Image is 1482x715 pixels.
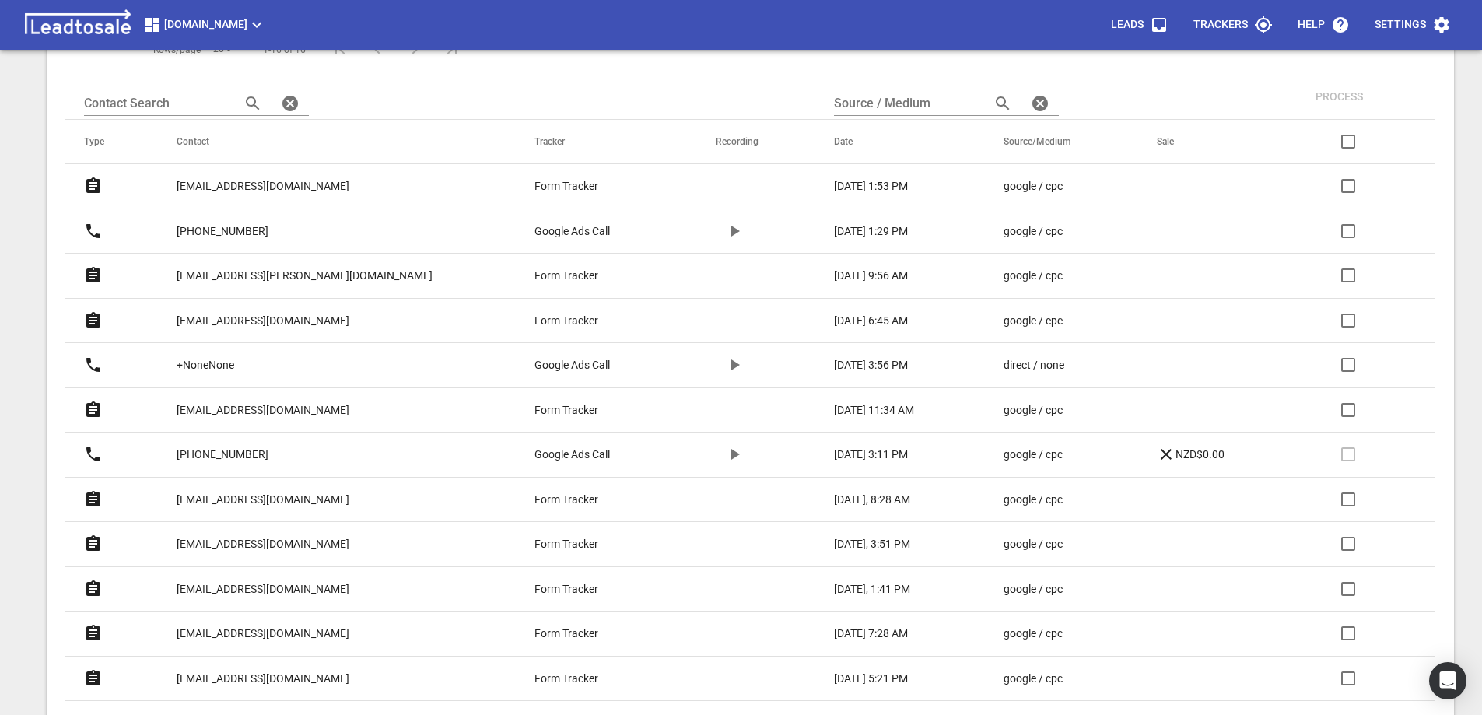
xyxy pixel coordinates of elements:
[263,44,306,57] span: 1-16 of 16
[84,624,103,643] svg: Form
[834,178,908,195] p: [DATE] 1:53 PM
[158,120,516,164] th: Contact
[534,313,598,329] p: Form Tracker
[1004,313,1095,329] a: google / cpc
[534,223,654,240] a: Google Ads Call
[1004,492,1095,508] a: google / cpc
[177,671,349,687] p: [EMAIL_ADDRESS][DOMAIN_NAME]
[534,536,598,552] p: Form Tracker
[534,268,654,284] a: Form Tracker
[1004,313,1063,329] p: google / cpc
[137,9,272,40] button: [DOMAIN_NAME]
[534,223,610,240] p: Google Ads Call
[1375,17,1426,33] p: Settings
[84,580,103,598] svg: Form
[534,357,654,373] a: Google Ads Call
[834,626,941,642] a: [DATE] 7:28 AM
[1004,223,1063,240] p: google / cpc
[1004,581,1063,598] p: google / cpc
[1004,626,1095,642] a: google / cpc
[534,581,654,598] a: Form Tracker
[1004,671,1095,687] a: google / cpc
[534,178,598,195] p: Form Tracker
[834,536,941,552] a: [DATE], 3:51 PM
[84,669,103,688] svg: Form
[834,223,941,240] a: [DATE] 1:29 PM
[834,268,941,284] a: [DATE] 9:56 AM
[177,257,433,295] a: [EMAIL_ADDRESS][PERSON_NAME][DOMAIN_NAME]
[84,266,103,285] svg: Form
[1193,17,1248,33] p: Trackers
[177,167,349,205] a: [EMAIL_ADDRESS][DOMAIN_NAME]
[834,357,941,373] a: [DATE] 3:56 PM
[834,581,941,598] a: [DATE], 1:41 PM
[207,39,238,60] div: 20
[177,212,268,251] a: [PHONE_NUMBER]
[177,570,349,608] a: [EMAIL_ADDRESS][DOMAIN_NAME]
[177,447,268,463] p: [PHONE_NUMBER]
[177,357,234,373] p: +NoneNone
[834,492,941,508] a: [DATE], 8:28 AM
[177,626,349,642] p: [EMAIL_ADDRESS][DOMAIN_NAME]
[534,492,598,508] p: Form Tracker
[534,402,654,419] a: Form Tracker
[834,402,914,419] p: [DATE] 11:34 AM
[534,447,654,463] a: Google Ads Call
[84,311,103,330] svg: Form
[1004,492,1063,508] p: google / cpc
[143,16,266,34] span: [DOMAIN_NAME]
[177,313,349,329] p: [EMAIL_ADDRESS][DOMAIN_NAME]
[1004,178,1095,195] a: google / cpc
[834,536,910,552] p: [DATE], 3:51 PM
[1157,445,1241,464] a: NZD$0.00
[534,402,598,419] p: Form Tracker
[177,536,349,552] p: [EMAIL_ADDRESS][DOMAIN_NAME]
[84,445,103,464] svg: Call
[1004,223,1095,240] a: google / cpc
[534,671,654,687] a: Form Tracker
[534,626,654,642] a: Form Tracker
[84,177,103,195] svg: Form
[1298,17,1325,33] p: Help
[1111,17,1144,33] p: Leads
[534,626,598,642] p: Form Tracker
[516,120,698,164] th: Tracker
[834,671,908,687] p: [DATE] 5:21 PM
[84,534,103,553] svg: Form
[834,178,941,195] a: [DATE] 1:53 PM
[177,402,349,419] p: [EMAIL_ADDRESS][DOMAIN_NAME]
[177,581,349,598] p: [EMAIL_ADDRESS][DOMAIN_NAME]
[1004,626,1063,642] p: google / cpc
[534,671,598,687] p: Form Tracker
[84,490,103,509] svg: Form
[1004,357,1064,373] p: direct / none
[534,447,610,463] p: Google Ads Call
[534,581,598,598] p: Form Tracker
[84,401,103,419] svg: Form
[985,120,1138,164] th: Source/Medium
[1004,402,1095,419] a: google / cpc
[177,391,349,429] a: [EMAIL_ADDRESS][DOMAIN_NAME]
[834,402,941,419] a: [DATE] 11:34 AM
[1004,671,1063,687] p: google / cpc
[534,178,654,195] a: Form Tracker
[834,313,941,329] a: [DATE] 6:45 AM
[1004,178,1063,195] p: google / cpc
[1138,120,1284,164] th: Sale
[1004,447,1063,463] p: google / cpc
[177,525,349,563] a: [EMAIL_ADDRESS][DOMAIN_NAME]
[177,178,349,195] p: [EMAIL_ADDRESS][DOMAIN_NAME]
[1004,536,1095,552] a: google / cpc
[534,313,654,329] a: Form Tracker
[177,660,349,698] a: [EMAIL_ADDRESS][DOMAIN_NAME]
[534,268,598,284] p: Form Tracker
[1004,581,1095,598] a: google / cpc
[177,481,349,519] a: [EMAIL_ADDRESS][DOMAIN_NAME]
[834,492,910,508] p: [DATE], 8:28 AM
[153,44,201,57] span: Rows/page
[177,492,349,508] p: [EMAIL_ADDRESS][DOMAIN_NAME]
[177,346,234,384] a: +NoneNone
[84,222,103,240] svg: Call
[834,581,910,598] p: [DATE], 1:41 PM
[1004,447,1095,463] a: google / cpc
